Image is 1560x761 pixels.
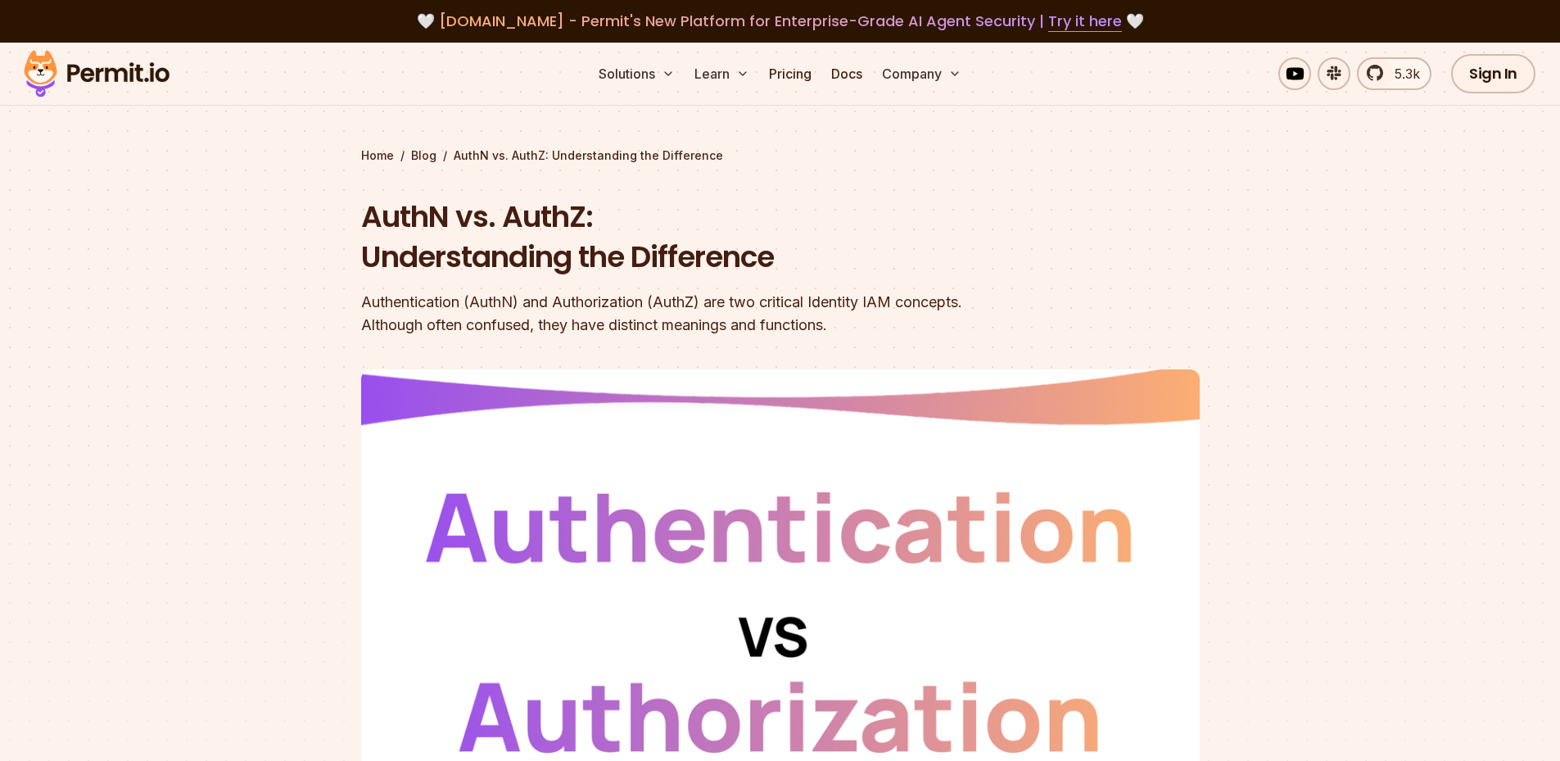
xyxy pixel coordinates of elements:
[361,147,1200,164] div: / /
[411,147,436,164] a: Blog
[39,10,1521,33] div: 🤍 🤍
[825,57,869,90] a: Docs
[439,11,1122,31] span: [DOMAIN_NAME] - Permit's New Platform for Enterprise-Grade AI Agent Security |
[875,57,968,90] button: Company
[592,57,681,90] button: Solutions
[361,197,990,278] h1: AuthN vs. AuthZ: Understanding the Difference
[361,147,394,164] a: Home
[1048,11,1122,32] a: Try it here
[16,46,177,102] img: Permit logo
[688,57,756,90] button: Learn
[1451,54,1535,93] a: Sign In
[1357,57,1431,90] a: 5.3k
[762,57,818,90] a: Pricing
[1385,64,1420,84] span: 5.3k
[361,291,990,337] div: Authentication (AuthN) and Authorization (AuthZ) are two critical Identity IAM concepts. Although...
